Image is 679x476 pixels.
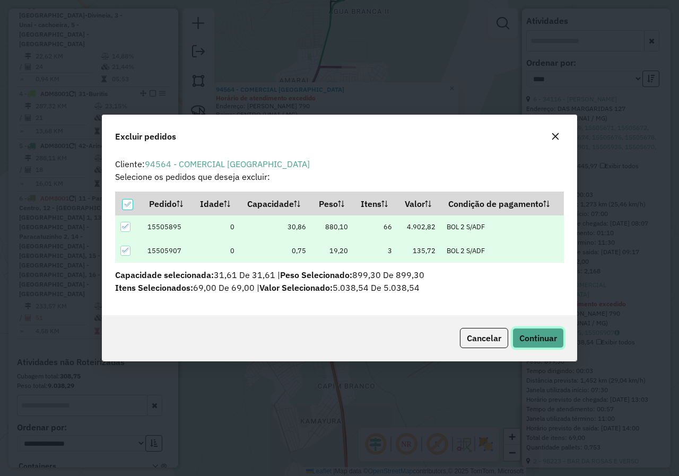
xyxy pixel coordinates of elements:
[115,281,564,294] p: 5.038,54 De 5.038,54
[259,282,333,293] span: Valor Selecionado:
[115,170,564,183] p: Selecione os pedidos que deseja excluir:
[142,215,193,239] td: 15505895
[115,269,564,281] p: 31,61 De 31,61 | 899,30 De 899,30
[115,282,259,293] span: 69,00 De 69,00 |
[354,239,398,263] td: 3
[240,192,312,215] th: Capacidade
[467,333,501,343] span: Cancelar
[441,192,563,215] th: Condição de pagamento
[193,239,240,263] td: 0
[460,328,508,348] button: Cancelar
[240,239,312,263] td: 0,75
[115,282,193,293] span: Itens Selecionados:
[512,328,564,348] button: Continuar
[145,159,310,169] a: 94564 - COMERCIAL [GEOGRAPHIC_DATA]
[115,270,214,280] span: Capacidade selecionada:
[115,130,176,143] span: Excluir pedidos
[280,270,352,280] span: Peso Selecionado:
[311,192,354,215] th: Peso
[441,239,563,263] td: BOL 2 S/ADF
[193,215,240,239] td: 0
[441,215,563,239] td: BOL 2 S/ADF
[354,215,398,239] td: 66
[115,159,310,169] span: Cliente:
[142,239,193,263] td: 15505907
[519,333,557,343] span: Continuar
[398,239,441,263] td: 135,72
[398,215,441,239] td: 4.902,82
[311,239,354,263] td: 19,20
[240,215,312,239] td: 30,86
[193,192,240,215] th: Idade
[142,192,193,215] th: Pedido
[398,192,441,215] th: Valor
[311,215,354,239] td: 880,10
[354,192,398,215] th: Itens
